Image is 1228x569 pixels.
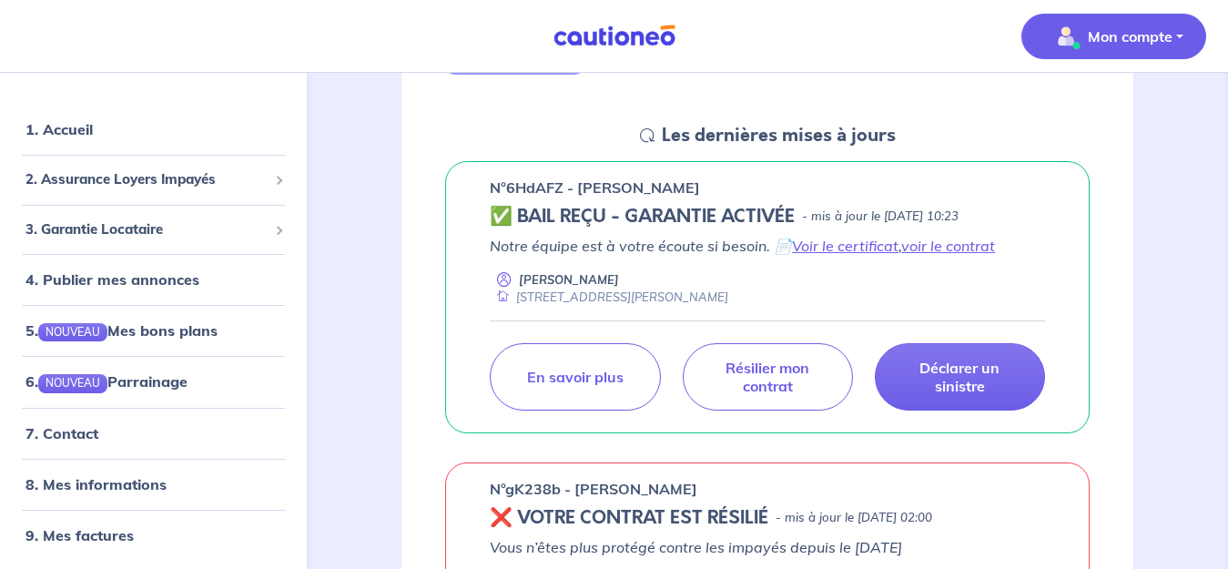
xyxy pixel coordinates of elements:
h5: Les dernières mises à jours [662,125,896,147]
div: 8. Mes informations [7,465,299,502]
p: - mis à jour le [DATE] 10:23 [802,208,959,226]
span: 2. Assurance Loyers Impayés [25,169,268,190]
a: 9. Mes factures [25,525,134,544]
img: illu_account_valid_menu.svg [1051,22,1081,51]
div: 7. Contact [7,414,299,451]
a: 8. Mes informations [25,474,167,493]
h5: ✅ BAIL REÇU - GARANTIE ACTIVÉE [490,206,795,228]
p: Déclarer un sinistre [898,359,1022,395]
div: 9. Mes factures [7,516,299,553]
a: En savoir plus [490,343,660,411]
div: 3. Garantie Locataire [7,211,299,247]
a: 6.NOUVEAUParrainage [25,372,188,391]
a: 5.NOUVEAUMes bons plans [25,321,218,340]
img: Cautioneo [546,25,683,47]
p: [PERSON_NAME] [519,271,619,289]
h5: ❌ VOTRE CONTRAT EST RÉSILIÉ [490,507,768,529]
a: 4. Publier mes annonces [25,270,199,289]
span: 3. Garantie Locataire [25,218,268,239]
p: n°6HdAFZ - [PERSON_NAME] [490,177,700,198]
a: Résilier mon contrat [683,343,853,411]
button: illu_account_valid_menu.svgMon compte [1021,14,1206,59]
a: 7. Contact [25,423,98,442]
p: n°gK238b - [PERSON_NAME] [490,478,697,500]
div: [STREET_ADDRESS][PERSON_NAME] [490,289,728,306]
a: 1. Accueil [25,120,93,138]
a: voir le contrat [901,237,995,255]
div: state: CONTRACT-VALIDATED, Context: NEW,MAYBE-CERTIFICATE,ALONE,LESSOR-DOCUMENTS [490,206,1045,228]
p: Notre équipe est à votre écoute si besoin. 📄 , [490,235,1045,257]
div: 6.NOUVEAUParrainage [7,363,299,400]
p: En savoir plus [527,368,624,386]
p: Vous n’êtes plus protégé contre les impayés depuis le [DATE] [490,536,1045,558]
div: 1. Accueil [7,111,299,147]
a: Voir le certificat [792,237,898,255]
div: 5.NOUVEAUMes bons plans [7,312,299,349]
div: 4. Publier mes annonces [7,261,299,298]
p: Mon compte [1088,25,1172,47]
a: Déclarer un sinistre [875,343,1045,411]
p: - mis à jour le [DATE] 02:00 [776,509,932,527]
p: Résilier mon contrat [705,359,830,395]
div: 2. Assurance Loyers Impayés [7,162,299,198]
div: state: REVOKED, Context: NEW,MAYBE-CERTIFICATE,ALONE,LESSOR-DOCUMENTS [490,507,1045,529]
h6: MES GARANTIES EN COURS [592,56,787,73]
